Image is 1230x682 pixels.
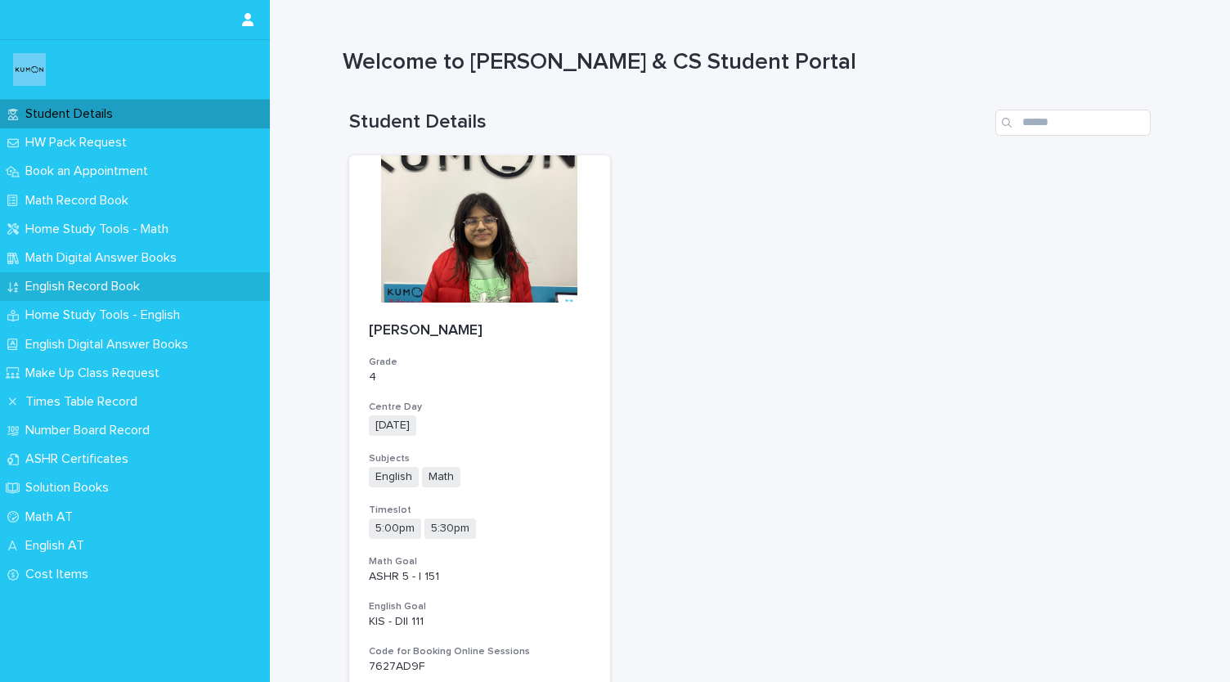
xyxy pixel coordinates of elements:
p: English Digital Answer Books [19,337,201,352]
input: Search [995,110,1151,136]
img: o6XkwfS7S2qhyeB9lxyF [13,53,46,86]
p: 7627AD9F [369,660,590,674]
p: Solution Books [19,480,122,496]
h1: Student Details [349,110,989,134]
span: 5:30pm [424,518,476,539]
h3: Code for Booking Online Sessions [369,645,590,658]
h3: English Goal [369,600,590,613]
p: KIS - DII 111 [369,615,590,629]
p: HW Pack Request [19,135,140,150]
h3: Centre Day [369,401,590,414]
span: Math [422,467,460,487]
span: [DATE] [369,415,416,436]
p: ASHR Certificates [19,451,141,467]
p: Times Table Record [19,394,150,410]
p: English AT [19,538,97,554]
p: Math Record Book [19,193,141,209]
h1: Welcome to [PERSON_NAME] & CS Student Portal [343,49,1144,77]
p: 4 [369,370,590,384]
p: Number Board Record [19,423,163,438]
p: [PERSON_NAME] [369,322,590,340]
h3: Subjects [369,452,590,465]
span: English [369,467,419,487]
p: Math AT [19,509,86,525]
h3: Grade [369,356,590,369]
p: ASHR 5 - I 151 [369,570,590,584]
p: English Record Book [19,279,153,294]
span: 5:00pm [369,518,421,539]
p: Make Up Class Request [19,366,173,381]
p: Student Details [19,106,126,122]
p: Book an Appointment [19,164,161,179]
h3: Timeslot [369,504,590,517]
p: Cost Items [19,567,101,582]
p: Home Study Tools - Math [19,222,182,237]
p: Math Digital Answer Books [19,250,190,266]
p: Home Study Tools - English [19,307,193,323]
h3: Math Goal [369,555,590,568]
